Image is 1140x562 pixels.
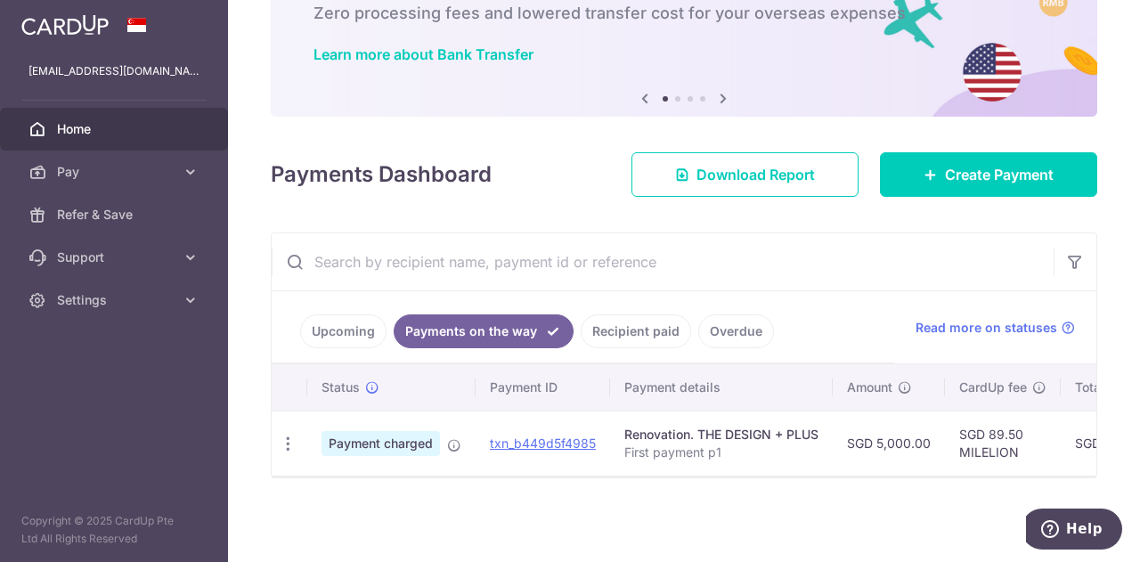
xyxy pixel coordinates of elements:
p: First payment p1 [624,444,818,461]
a: Upcoming [300,314,387,348]
td: SGD 89.50 MILELION [945,411,1061,476]
img: CardUp [21,14,109,36]
a: txn_b449d5f4985 [490,436,596,451]
h6: Zero processing fees and lowered transfer cost for your overseas expenses [313,3,1054,24]
td: SGD 5,000.00 [833,411,945,476]
a: Download Report [631,152,859,197]
th: Payment ID [476,364,610,411]
a: Payments on the way [394,314,574,348]
th: Payment details [610,364,833,411]
span: Download Report [696,164,815,185]
span: Read more on statuses [916,319,1057,337]
span: Amount [847,379,892,396]
a: Read more on statuses [916,319,1075,337]
span: Refer & Save [57,206,175,224]
iframe: Opens a widget where you can find more information [1026,509,1122,553]
a: Overdue [698,314,774,348]
span: Status [322,379,360,396]
span: Home [57,120,175,138]
a: Recipient paid [581,314,691,348]
span: Payment charged [322,431,440,456]
h4: Payments Dashboard [271,159,492,191]
a: Learn more about Bank Transfer [313,45,533,63]
span: Pay [57,163,175,181]
span: Support [57,248,175,266]
a: Create Payment [880,152,1097,197]
span: Settings [57,291,175,309]
input: Search by recipient name, payment id or reference [272,233,1054,290]
div: Renovation. THE DESIGN + PLUS [624,426,818,444]
p: [EMAIL_ADDRESS][DOMAIN_NAME] [28,62,199,80]
span: Create Payment [945,164,1054,185]
span: Total amt. [1075,379,1134,396]
span: CardUp fee [959,379,1027,396]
